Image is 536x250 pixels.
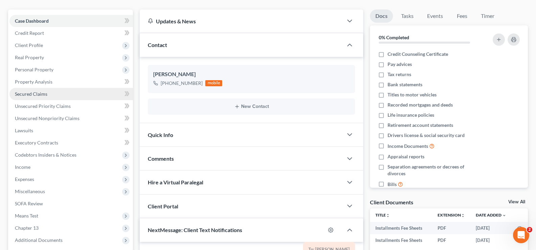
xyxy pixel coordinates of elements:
[15,164,30,170] span: Income
[153,70,350,78] div: [PERSON_NAME]
[15,201,43,206] span: SOFA Review
[148,18,335,25] div: Updates & News
[388,51,448,58] span: Credit Counseling Certificate
[388,143,428,150] span: Income Documents
[9,27,133,39] a: Credit Report
[15,115,79,121] span: Unsecured Nonpriority Claims
[396,9,419,23] a: Tasks
[15,188,45,194] span: Miscellaneous
[148,155,174,162] span: Comments
[388,81,422,88] span: Bank statements
[461,213,465,218] i: unfold_more
[15,54,44,60] span: Real Property
[161,80,203,87] div: [PHONE_NUMBER]
[15,18,49,24] span: Case Dashboard
[475,9,500,23] a: Timer
[438,212,465,218] a: Extensionunfold_more
[148,42,167,48] span: Contact
[15,128,33,133] span: Lawsuits
[9,100,133,112] a: Unsecured Priority Claims
[513,227,529,243] iframe: Intercom live chat
[388,163,483,177] span: Separation agreements or decrees of divorces
[15,213,38,219] span: Means Test
[470,234,512,246] td: [DATE]
[476,212,506,218] a: Date Added expand_more
[370,234,432,246] td: Installments Fee Sheets
[388,71,411,78] span: Tax returns
[527,227,532,232] span: 2
[379,35,409,40] strong: 0% Completed
[470,222,512,234] td: [DATE]
[432,234,470,246] td: PDF
[388,112,434,118] span: Life insurance policies
[370,9,393,23] a: Docs
[15,237,63,243] span: Additional Documents
[9,112,133,124] a: Unsecured Nonpriority Claims
[15,152,76,158] span: Codebtors Insiders & Notices
[388,101,453,108] span: Recorded mortgages and deeds
[9,198,133,210] a: SOFA Review
[148,179,203,185] span: Hire a Virtual Paralegal
[9,15,133,27] a: Case Dashboard
[9,88,133,100] a: Secured Claims
[422,9,448,23] a: Events
[388,91,437,98] span: Titles to motor vehicles
[432,222,470,234] td: PDF
[386,213,390,218] i: unfold_more
[388,132,465,139] span: Drivers license & social security card
[388,61,412,68] span: Pay advices
[9,124,133,137] a: Lawsuits
[15,103,71,109] span: Unsecured Priority Claims
[148,227,242,233] span: NextMessage: Client Text Notifications
[15,67,53,72] span: Personal Property
[502,213,506,218] i: expand_more
[15,91,47,97] span: Secured Claims
[508,200,525,204] a: View All
[451,9,473,23] a: Fees
[148,203,178,209] span: Client Portal
[370,199,413,206] div: Client Documents
[370,222,432,234] td: Installments Fee Sheets
[388,181,397,188] span: Bills
[15,42,43,48] span: Client Profile
[15,140,58,145] span: Executory Contracts
[388,122,453,129] span: Retirement account statements
[9,76,133,88] a: Property Analysis
[205,80,222,86] div: mobile
[9,137,133,149] a: Executory Contracts
[148,132,173,138] span: Quick Info
[15,225,39,231] span: Chapter 13
[375,212,390,218] a: Titleunfold_more
[15,79,52,85] span: Property Analysis
[15,176,34,182] span: Expenses
[15,30,44,36] span: Credit Report
[153,104,350,109] button: New Contact
[388,153,424,160] span: Appraisal reports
